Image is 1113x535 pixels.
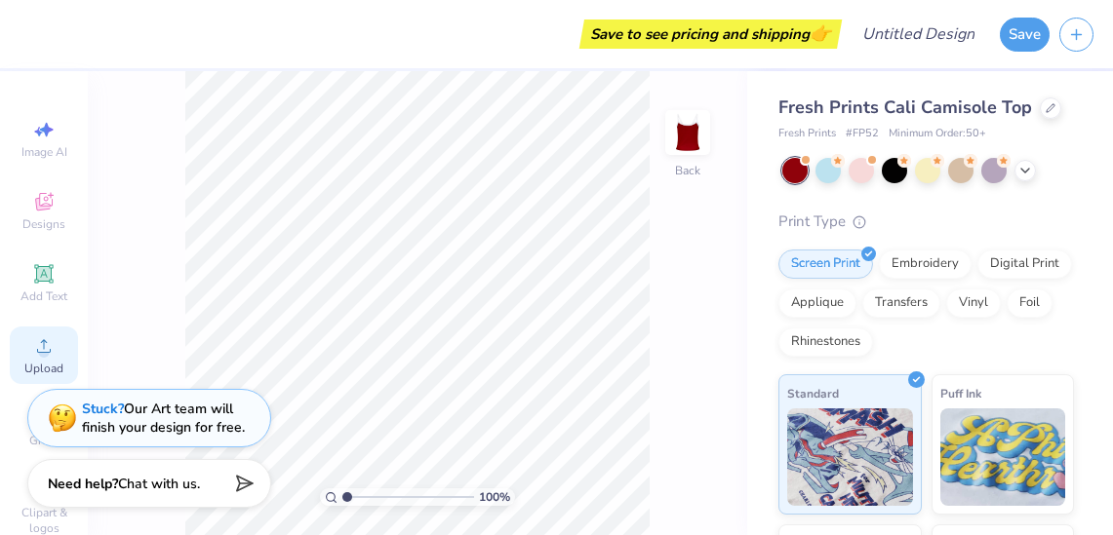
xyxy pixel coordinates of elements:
[584,19,837,49] div: Save to see pricing and shipping
[118,475,200,493] span: Chat with us.
[879,249,972,279] div: Embroidery
[787,408,913,506] img: Standard
[1007,288,1053,318] div: Foil
[24,361,63,376] span: Upload
[22,216,65,232] span: Designs
[675,162,700,179] div: Back
[787,383,839,403] span: Standard
[82,400,245,437] div: Our Art team will finish your design for free.
[21,144,67,160] span: Image AI
[479,488,510,506] span: 100 %
[977,249,1072,279] div: Digital Print
[48,475,118,493] strong: Need help?
[668,113,707,152] img: Back
[778,126,836,142] span: Fresh Prints
[1000,18,1050,52] button: Save
[862,288,940,318] div: Transfers
[940,408,1066,506] img: Puff Ink
[940,383,981,403] span: Puff Ink
[778,327,873,357] div: Rhinestones
[778,96,1032,119] span: Fresh Prints Cali Camisole Top
[778,288,856,318] div: Applique
[778,249,873,279] div: Screen Print
[946,288,1001,318] div: Vinyl
[889,126,986,142] span: Minimum Order: 50 +
[810,21,831,45] span: 👉
[82,400,124,418] strong: Stuck?
[20,288,67,304] span: Add Text
[847,15,990,54] input: Untitled Design
[846,126,879,142] span: # FP52
[778,210,1074,233] div: Print Type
